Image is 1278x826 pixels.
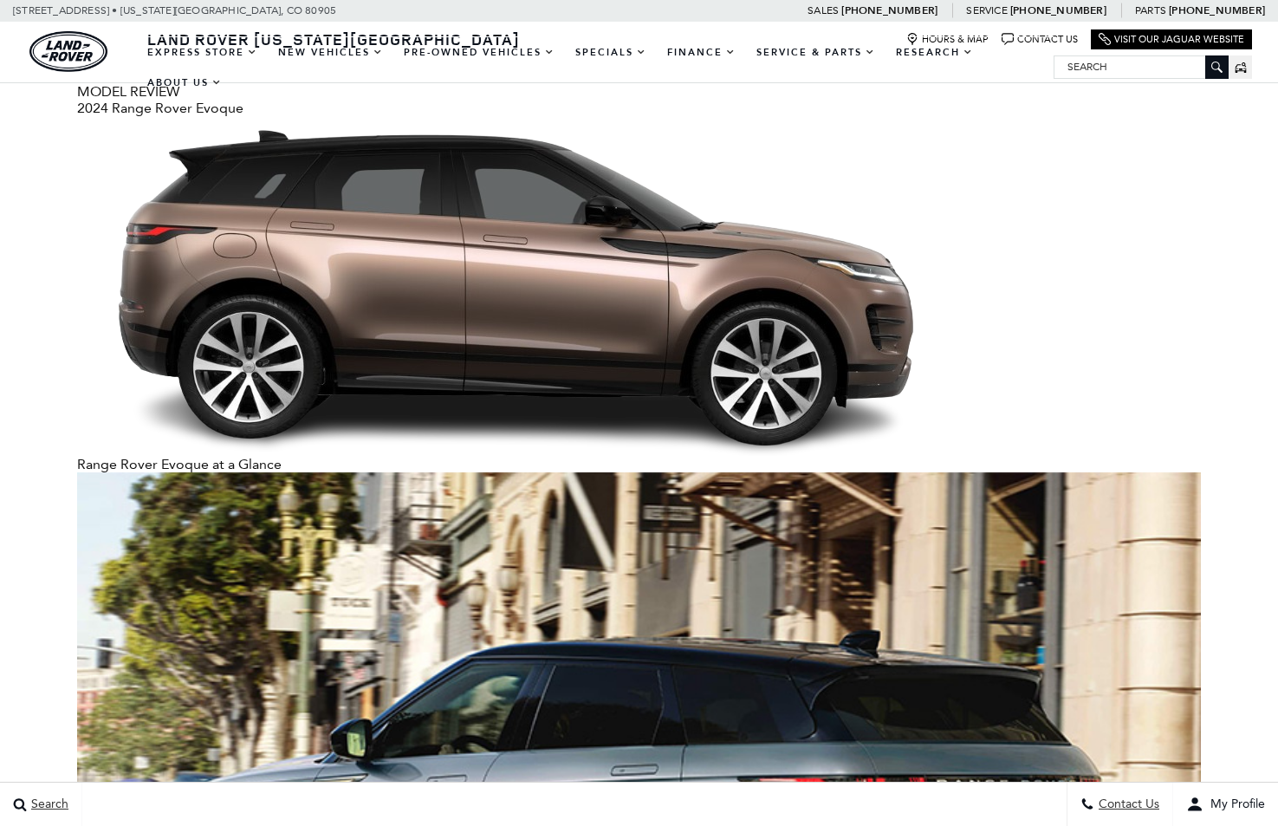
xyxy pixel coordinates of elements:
span: Service [966,4,1007,16]
span: Search [27,797,68,812]
div: Range Rover Evoque at a Glance [77,456,1202,472]
div: MODEL REVIEW [77,83,1202,100]
a: [PHONE_NUMBER] [1169,3,1265,17]
a: Finance [657,37,746,68]
a: land-rover [29,31,107,72]
a: Hours & Map [906,33,989,46]
a: [PHONE_NUMBER] [841,3,937,17]
a: Land Rover [US_STATE][GEOGRAPHIC_DATA] [137,29,530,49]
a: New Vehicles [268,37,393,68]
input: Search [1054,56,1228,77]
nav: Main Navigation [137,37,1054,98]
a: Contact Us [1002,33,1078,46]
span: Contact Us [1094,797,1159,812]
span: Parts [1135,4,1166,16]
img: Land Rover [29,31,107,72]
span: Sales [808,4,839,16]
a: Research [886,37,983,68]
a: About Us [137,68,232,98]
a: EXPRESS STORE [137,37,268,68]
a: Specials [565,37,657,68]
span: Land Rover [US_STATE][GEOGRAPHIC_DATA] [147,29,520,49]
a: [PHONE_NUMBER] [1010,3,1106,17]
div: 2024 Range Rover Evoque [77,100,1202,116]
a: Visit Our Jaguar Website [1099,33,1244,46]
a: Service & Parts [746,37,886,68]
span: My Profile [1203,797,1265,812]
a: Pre-Owned Vehicles [393,37,565,68]
img: Range Rover Evoque [77,116,944,456]
button: Open user profile menu [1173,783,1278,826]
a: [STREET_ADDRESS] • [US_STATE][GEOGRAPHIC_DATA], CO 80905 [13,4,336,16]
